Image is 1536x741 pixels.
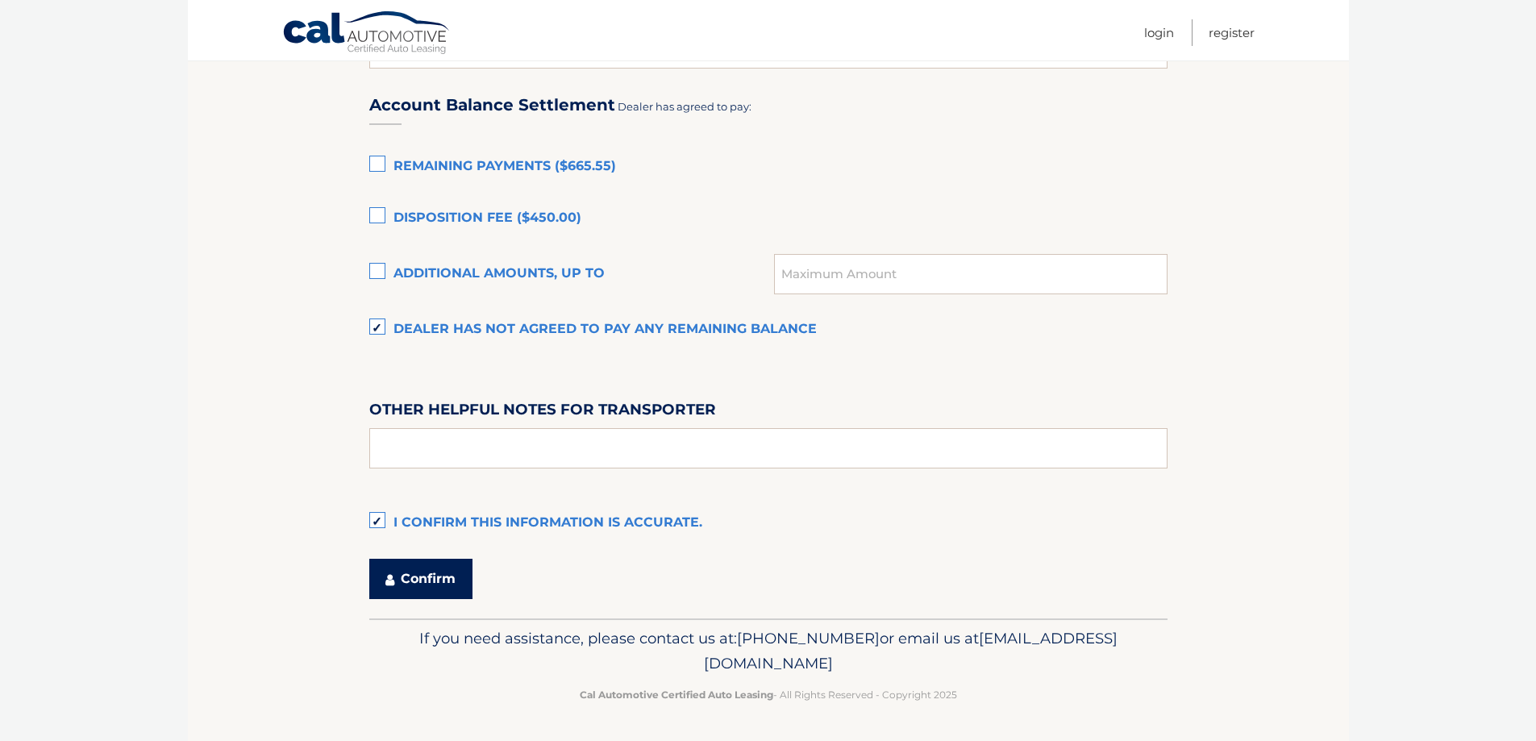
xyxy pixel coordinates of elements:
p: - All Rights Reserved - Copyright 2025 [380,686,1157,703]
label: Disposition Fee ($450.00) [369,202,1168,235]
label: Additional amounts, up to [369,258,775,290]
label: Other helpful notes for transporter [369,398,716,427]
a: Cal Automotive [282,10,452,57]
span: [PHONE_NUMBER] [737,629,880,647]
a: Login [1144,19,1174,46]
a: Register [1209,19,1255,46]
h3: Account Balance Settlement [369,95,615,115]
button: Confirm [369,559,472,599]
p: If you need assistance, please contact us at: or email us at [380,626,1157,677]
strong: Cal Automotive Certified Auto Leasing [580,689,773,701]
label: Dealer has not agreed to pay any remaining balance [369,314,1168,346]
span: Dealer has agreed to pay: [618,100,751,113]
input: Maximum Amount [774,254,1167,294]
label: Remaining Payments ($665.55) [369,151,1168,183]
label: I confirm this information is accurate. [369,507,1168,539]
